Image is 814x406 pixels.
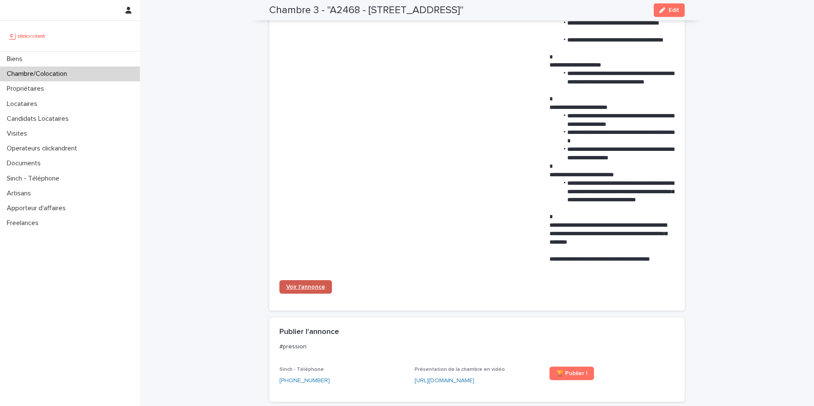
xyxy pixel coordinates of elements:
p: Visites [3,130,34,138]
p: Chambre/Colocation [3,70,74,78]
p: Documents [3,159,47,167]
span: Présentation de la chambre en vidéo [415,367,505,372]
p: #pression [279,343,671,350]
p: Biens [3,55,29,63]
p: Freelances [3,219,45,227]
a: 🏆 Publier ! [549,367,594,380]
a: Voir l'annonce [279,280,332,294]
p: Candidats Locataires [3,115,75,123]
span: Edit [669,7,679,13]
p: Propriétaires [3,85,51,93]
p: Apporteur d'affaires [3,204,72,212]
span: Sinch - Téléphone [279,367,324,372]
p: Sinch - Téléphone [3,175,66,183]
h2: Publier l'annonce [279,328,339,337]
ringoverc2c-number-84e06f14122c: [PHONE_NUMBER] [279,378,330,384]
p: Locataires [3,100,44,108]
span: 🏆 Publier ! [556,370,587,376]
button: Edit [654,3,685,17]
a: [PHONE_NUMBER] [279,376,330,385]
h2: Chambre 3 - "A2468 - [STREET_ADDRESS]" [269,4,463,17]
span: Voir l'annonce [286,284,325,290]
img: UCB0brd3T0yccxBKYDjQ [7,28,48,44]
ringoverc2c-84e06f14122c: Call with Ringover [279,378,330,384]
p: Operateurs clickandrent [3,145,84,153]
a: [URL][DOMAIN_NAME] [415,378,474,384]
p: Artisans [3,189,38,197]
